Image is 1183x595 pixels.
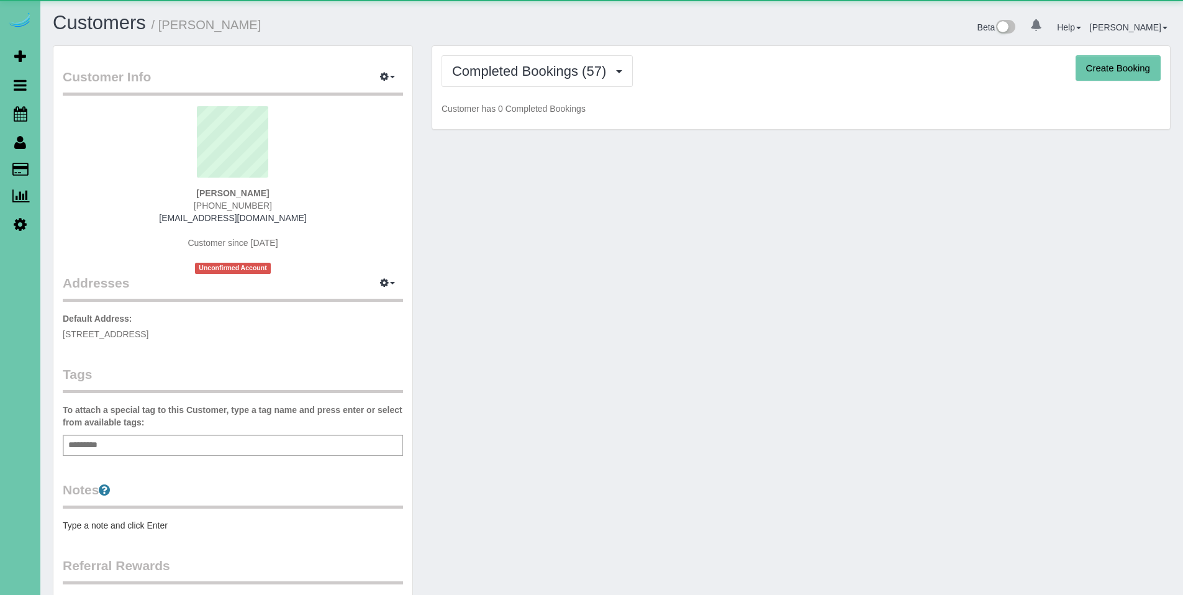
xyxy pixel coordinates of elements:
a: Customers [53,12,146,34]
img: New interface [995,20,1015,36]
button: Completed Bookings (57) [442,55,633,87]
button: Create Booking [1076,55,1161,81]
legend: Notes [63,481,403,509]
a: Beta [977,22,1016,32]
p: Customer has 0 Completed Bookings [442,102,1161,115]
label: Default Address: [63,312,132,325]
a: [EMAIL_ADDRESS][DOMAIN_NAME] [159,213,306,223]
a: Help [1057,22,1081,32]
a: [PERSON_NAME] [1090,22,1167,32]
legend: Customer Info [63,68,403,96]
legend: Tags [63,365,403,393]
label: To attach a special tag to this Customer, type a tag name and press enter or select from availabl... [63,404,403,429]
span: Completed Bookings (57) [452,63,612,79]
strong: [PERSON_NAME] [196,188,269,198]
span: [PHONE_NUMBER] [194,201,272,211]
span: Unconfirmed Account [195,263,271,273]
legend: Referral Rewards [63,556,403,584]
pre: Type a note and click Enter [63,519,403,532]
img: Automaid Logo [7,12,32,30]
span: Customer since [DATE] [188,238,278,248]
span: [STREET_ADDRESS] [63,329,148,339]
small: / [PERSON_NAME] [152,18,261,32]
